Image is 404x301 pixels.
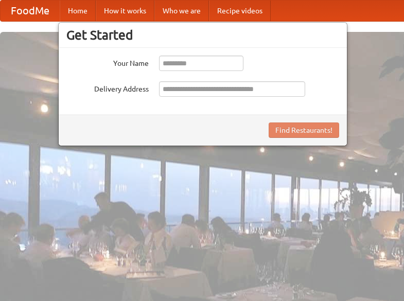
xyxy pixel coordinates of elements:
[66,56,149,68] label: Your Name
[1,1,60,21] a: FoodMe
[269,122,339,138] button: Find Restaurants!
[66,81,149,94] label: Delivery Address
[96,1,154,21] a: How it works
[209,1,271,21] a: Recipe videos
[60,1,96,21] a: Home
[154,1,209,21] a: Who we are
[66,27,339,43] h3: Get Started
